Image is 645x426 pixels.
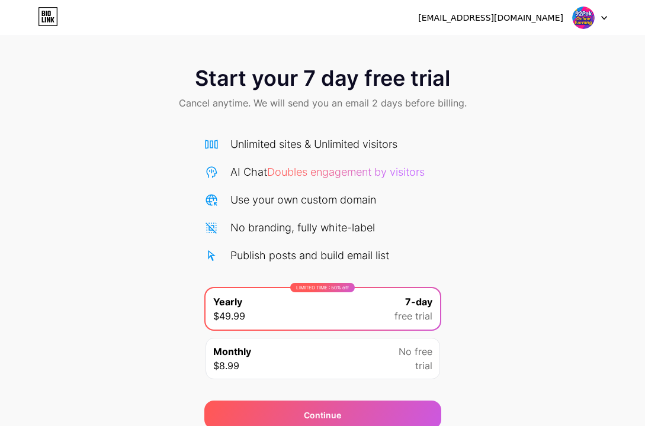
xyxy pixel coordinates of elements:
[230,136,397,152] div: Unlimited sites & Unlimited visitors
[230,220,375,235] div: No branding, fully white-label
[230,164,425,180] div: AI Chat
[213,359,239,373] span: $8.99
[213,295,242,309] span: Yearly
[195,66,450,90] span: Start your 7 day free trial
[572,7,595,29] img: Aleeza Khan
[213,309,245,323] span: $49.99
[179,96,467,110] span: Cancel anytime. We will send you an email 2 days before billing.
[230,247,389,263] div: Publish posts and build email list
[415,359,432,373] span: trial
[213,344,251,359] span: Monthly
[394,309,432,323] span: free trial
[230,192,376,208] div: Use your own custom domain
[267,166,425,178] span: Doubles engagement by visitors
[399,344,432,359] span: No free
[405,295,432,309] span: 7-day
[418,12,563,24] div: [EMAIL_ADDRESS][DOMAIN_NAME]
[304,409,341,421] div: Continue
[290,283,355,292] div: LIMITED TIME : 50% off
